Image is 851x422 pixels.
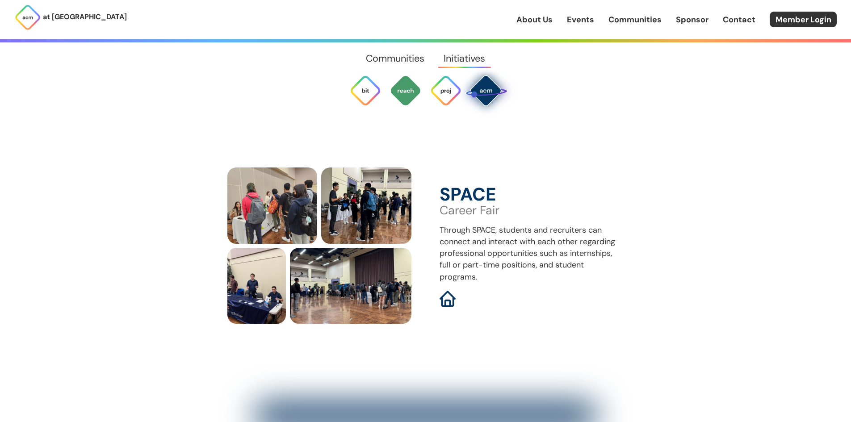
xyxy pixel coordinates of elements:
a: Contact [723,14,755,25]
img: Bit Byte [349,75,381,107]
a: Sponsor [676,14,708,25]
img: SPACE Website [440,291,456,307]
img: SPACE [465,69,507,112]
p: Career Fair [440,205,624,216]
p: Through SPACE, students and recruiters can connect and interact with each other regarding profess... [440,224,624,282]
img: LPL financial is hiring! recruiters give a thumbs-up [227,248,286,324]
img: ACM Logo [14,4,41,31]
img: students talk to a company at SPACE [227,167,318,244]
p: at [GEOGRAPHIC_DATA] [43,11,127,23]
a: Member Login [770,12,837,27]
img: ACM Projects [430,75,462,107]
a: at [GEOGRAPHIC_DATA] [14,4,127,31]
img: ACM Outreach [390,75,422,107]
a: About Us [516,14,553,25]
a: Events [567,14,594,25]
img: students excitedly await their turn to present themselves to companies [290,248,411,324]
a: Initiatives [434,42,495,75]
a: Communities [608,14,662,25]
a: Communities [356,42,434,75]
img: students talk to a recruiter at SPACE [321,167,411,244]
h3: SPACE [440,185,624,205]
